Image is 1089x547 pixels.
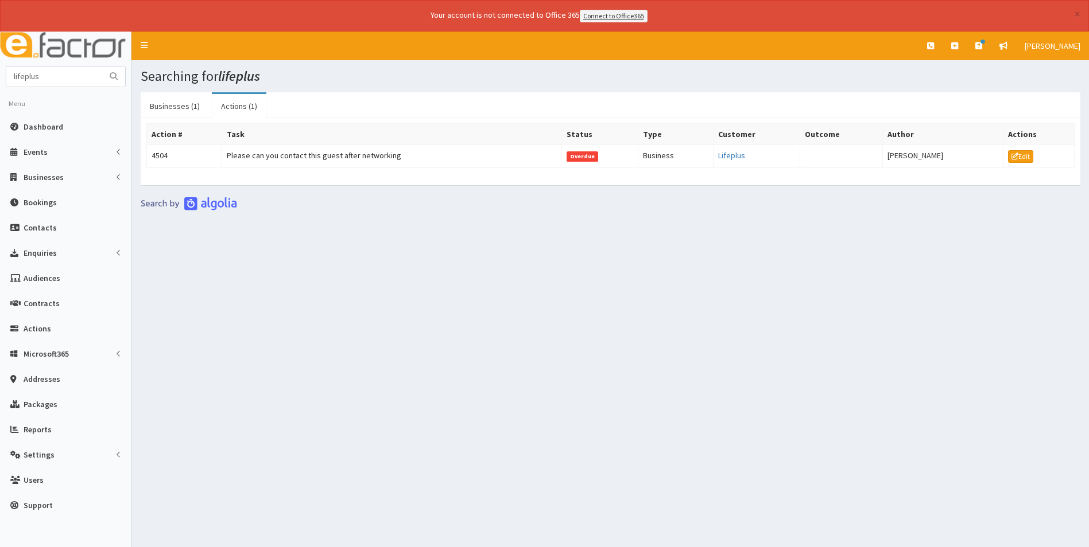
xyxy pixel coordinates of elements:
[883,123,1003,144] th: Author
[1025,41,1080,51] span: [PERSON_NAME]
[638,144,714,167] td: Business
[24,197,57,208] span: Bookings
[218,67,260,85] i: lifeplus
[6,67,103,87] input: Search...
[561,123,638,144] th: Status
[24,450,55,460] span: Settings
[1016,32,1089,60] a: [PERSON_NAME]
[638,123,714,144] th: Type
[222,123,561,144] th: Task
[24,222,57,233] span: Contacts
[24,500,53,510] span: Support
[222,144,561,167] td: Please can you contact this guest after networking
[212,94,266,118] a: Actions (1)
[1003,123,1075,144] th: Actions
[24,248,57,258] span: Enquiries
[883,144,1003,167] td: [PERSON_NAME]
[24,147,48,157] span: Events
[147,123,222,144] th: Action #
[24,273,60,283] span: Audiences
[567,151,599,162] span: Overdue
[24,424,52,435] span: Reports
[147,144,222,167] td: 4504
[24,475,44,485] span: Users
[141,69,1080,84] h1: Searching for
[1074,8,1080,20] button: ×
[24,374,60,384] span: Addresses
[141,94,209,118] a: Businesses (1)
[24,172,64,182] span: Businesses
[24,323,51,334] span: Actions
[24,122,63,132] span: Dashboard
[203,9,875,22] div: Your account is not connected to Office 365
[1008,150,1033,163] a: Edit
[714,123,800,144] th: Customer
[718,150,745,161] a: Lifeplus
[141,197,237,210] img: search-by-algolia-light-background.png
[24,298,60,308] span: Contracts
[24,349,69,359] span: Microsoft365
[580,10,648,22] a: Connect to Office365
[800,123,883,144] th: Outcome
[24,399,57,409] span: Packages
